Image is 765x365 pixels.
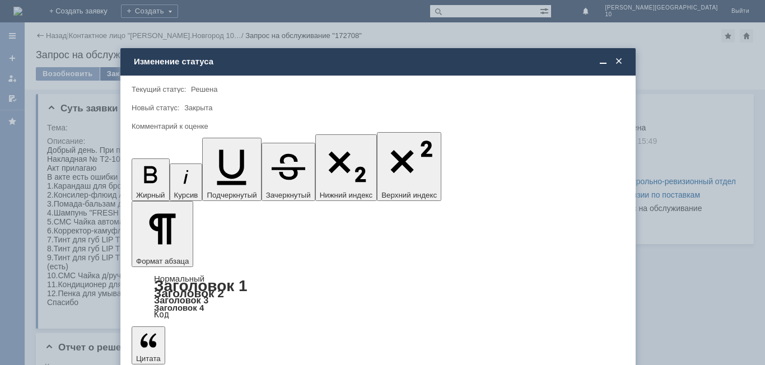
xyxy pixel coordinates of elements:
a: Заголовок 3 [154,295,208,305]
div: Комментарий к оценке [132,123,622,130]
div: Изменение статуса [134,57,624,67]
span: Закрыть [613,57,624,67]
span: Жирный [136,191,165,199]
a: Заголовок 2 [154,287,224,300]
button: Нижний индекс [315,134,377,201]
a: Код [154,310,169,320]
button: Курсив [170,163,203,201]
span: Формат абзаца [136,257,189,265]
label: Текущий статус: [132,85,186,93]
div: Формат абзаца [132,275,624,319]
span: Курсив [174,191,198,199]
label: Новый статус: [132,104,180,112]
button: Жирный [132,158,170,201]
a: Заголовок 1 [154,277,248,294]
span: Зачеркнутый [266,191,311,199]
span: Свернуть (Ctrl + M) [598,57,609,67]
button: Зачеркнутый [262,143,315,201]
button: Цитата [132,326,165,364]
button: Формат абзаца [132,201,193,267]
a: Нормальный [154,274,204,283]
span: Подчеркнутый [207,191,256,199]
span: Верхний индекс [381,191,437,199]
span: Решена [191,85,217,93]
a: Заголовок 4 [154,303,204,312]
button: Верхний индекс [377,132,441,201]
span: Цитата [136,354,161,363]
button: Подчеркнутый [202,138,261,201]
span: Нижний индекс [320,191,373,199]
span: Закрыта [184,104,212,112]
